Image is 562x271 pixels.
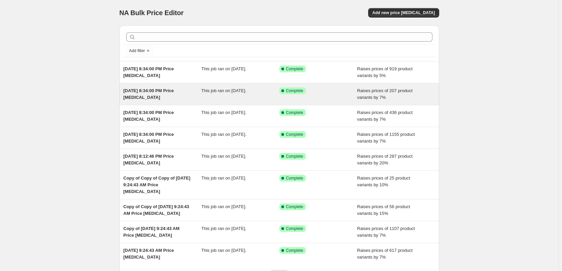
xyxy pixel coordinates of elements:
[124,132,174,144] span: [DATE] 8:34:00 PM Price [MEDICAL_DATA]
[357,88,413,100] span: Raises prices of 207 product variants by 7%
[124,154,174,165] span: [DATE] 8:12:46 PM Price [MEDICAL_DATA]
[372,10,435,15] span: Add new price [MEDICAL_DATA]
[201,88,246,93] span: This job ran on [DATE].
[124,204,189,216] span: Copy of Copy of [DATE] 9:24:43 AM Price [MEDICAL_DATA]
[201,248,246,253] span: This job ran on [DATE].
[357,176,410,187] span: Raises prices of 25 product variants by 10%
[124,110,174,122] span: [DATE] 8:34:00 PM Price [MEDICAL_DATA]
[201,66,246,71] span: This job ran on [DATE].
[201,204,246,209] span: This job ran on [DATE].
[124,248,174,260] span: [DATE] 9:24:43 AM Price [MEDICAL_DATA]
[286,176,303,181] span: Complete
[357,154,413,165] span: Raises prices of 287 product variants by 20%
[201,132,246,137] span: This job ran on [DATE].
[124,66,174,78] span: [DATE] 8:34:00 PM Price [MEDICAL_DATA]
[124,176,190,194] span: Copy of Copy of Copy of [DATE] 9:24:43 AM Price [MEDICAL_DATA]
[201,176,246,181] span: This job ran on [DATE].
[286,154,303,159] span: Complete
[357,226,415,238] span: Raises prices of 1107 product variants by 7%
[357,132,415,144] span: Raises prices of 1155 product variants by 7%
[124,226,180,238] span: Copy of [DATE] 9:24:43 AM Price [MEDICAL_DATA]
[357,110,413,122] span: Raises prices of 436 product variants by 7%
[119,9,184,16] span: NA Bulk Price Editor
[201,226,246,231] span: This job ran on [DATE].
[286,66,303,72] span: Complete
[357,66,413,78] span: Raises prices of 919 product variants by 5%
[368,8,439,17] button: Add new price [MEDICAL_DATA]
[201,110,246,115] span: This job ran on [DATE].
[201,154,246,159] span: This job ran on [DATE].
[357,248,413,260] span: Raises prices of 617 product variants by 7%
[124,88,174,100] span: [DATE] 8:34:00 PM Price [MEDICAL_DATA]
[286,248,303,253] span: Complete
[286,226,303,231] span: Complete
[286,204,303,209] span: Complete
[129,48,145,53] span: Add filter
[286,132,303,137] span: Complete
[286,110,303,115] span: Complete
[286,88,303,93] span: Complete
[357,204,410,216] span: Raises prices of 56 product variants by 15%
[126,47,153,55] button: Add filter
